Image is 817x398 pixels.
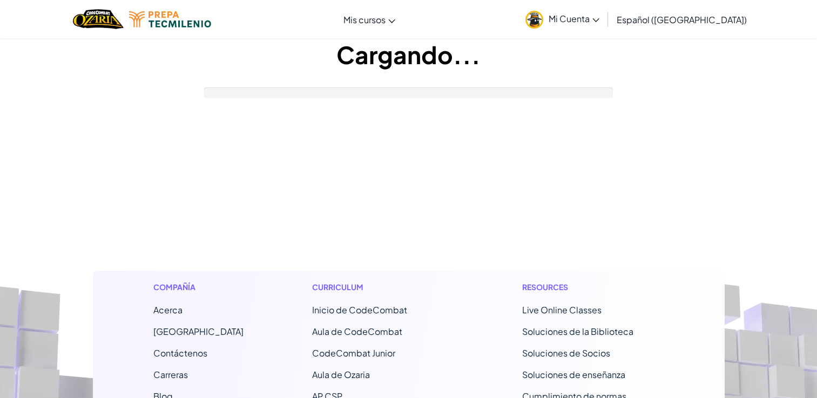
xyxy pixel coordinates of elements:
[525,11,543,29] img: avatar
[153,347,207,359] span: Contáctenos
[153,282,244,293] h1: Compañía
[312,326,402,337] a: Aula de CodeCombat
[312,369,370,380] a: Aula de Ozaria
[338,5,401,34] a: Mis cursos
[611,5,752,34] a: Español ([GEOGRAPHIC_DATA])
[343,14,386,25] span: Mis cursos
[549,13,599,24] span: Mi Cuenta
[522,369,625,380] a: Soluciones de enseñanza
[312,347,395,359] a: CodeCombat Junior
[522,326,633,337] a: Soluciones de la Biblioteca
[73,8,123,30] img: Home
[312,304,407,315] span: Inicio de CodeCombat
[617,14,747,25] span: Español ([GEOGRAPHIC_DATA])
[153,304,183,315] a: Acerca
[522,282,664,293] h1: Resources
[312,282,454,293] h1: Curriculum
[153,326,244,337] a: [GEOGRAPHIC_DATA]
[153,369,188,380] a: Carreras
[522,304,602,315] a: Live Online Classes
[73,8,123,30] a: Ozaria by CodeCombat logo
[520,2,605,36] a: Mi Cuenta
[129,11,211,28] img: Tecmilenio logo
[522,347,610,359] a: Soluciones de Socios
